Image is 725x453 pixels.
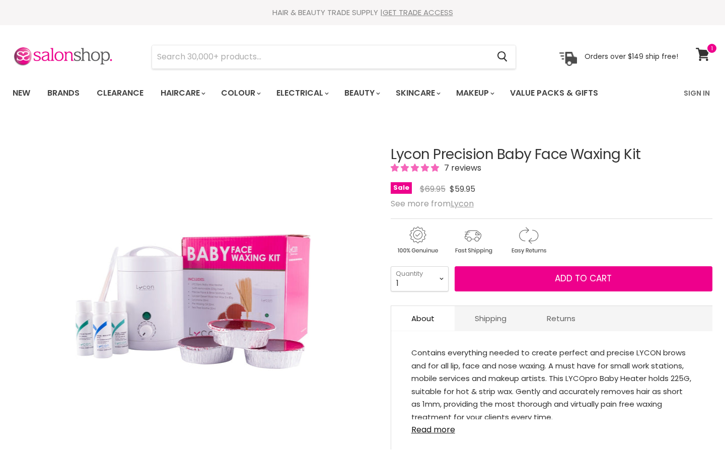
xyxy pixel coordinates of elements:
[501,225,555,256] img: returns.gif
[455,266,712,291] button: Add to cart
[391,147,712,163] h1: Lycon Precision Baby Face Waxing Kit
[5,83,38,104] a: New
[420,183,446,195] span: $69.95
[411,346,692,419] div: Contains everything needed to create perfect and precise LYCON brows and for all lip, face and no...
[391,162,441,174] span: 5.00 stars
[585,52,678,61] p: Orders over $149 ship free!
[391,266,449,291] select: Quantity
[446,225,499,256] img: shipping.gif
[441,162,481,174] span: 7 reviews
[269,83,335,104] a: Electrical
[391,182,412,194] span: Sale
[455,306,527,331] a: Shipping
[451,198,474,209] a: Lycon
[89,83,151,104] a: Clearance
[5,79,642,108] ul: Main menu
[337,83,386,104] a: Beauty
[153,83,211,104] a: Haircare
[527,306,596,331] a: Returns
[152,45,516,69] form: Product
[213,83,267,104] a: Colour
[391,198,474,209] span: See more from
[391,306,455,331] a: About
[555,272,612,284] span: Add to cart
[152,45,489,68] input: Search
[502,83,606,104] a: Value Packs & Gifts
[383,7,453,18] a: GET TRADE ACCESS
[489,45,516,68] button: Search
[388,83,447,104] a: Skincare
[391,225,444,256] img: genuine.gif
[40,83,87,104] a: Brands
[449,83,500,104] a: Makeup
[450,183,475,195] span: $59.95
[678,83,716,104] a: Sign In
[411,419,692,434] a: Read more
